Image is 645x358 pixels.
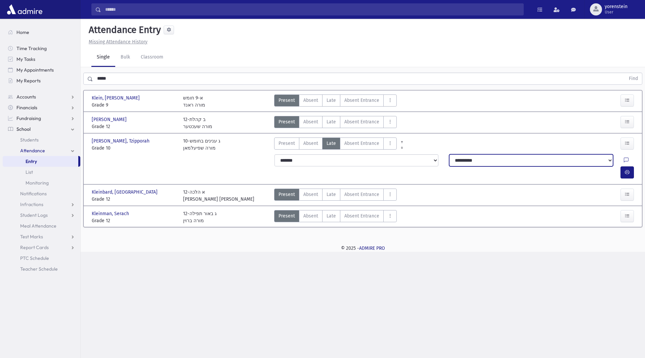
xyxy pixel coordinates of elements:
span: My Appointments [16,67,54,73]
div: 12-ב קהלת מורה שעכטער [183,116,212,130]
span: Late [327,118,336,125]
span: My Reports [16,78,41,84]
span: Absent [303,191,318,198]
a: Financials [3,102,80,113]
span: Notifications [20,191,47,197]
span: Grade 12 [92,217,176,224]
span: Teacher Schedule [20,266,58,272]
span: Grade 12 [92,196,176,203]
a: Home [3,27,80,38]
a: Teacher Schedule [3,264,80,274]
a: Entry [3,156,78,167]
span: [PERSON_NAME] [92,116,128,123]
span: Absent [303,97,318,104]
span: Absent Entrance [344,191,379,198]
span: Grade 9 [92,102,176,109]
a: Single [91,48,115,67]
a: My Tasks [3,54,80,65]
div: 12-א הלכה [PERSON_NAME] [PERSON_NAME] [183,189,254,203]
div: © 2025 - [91,245,634,252]
div: AttTypes [274,116,397,130]
u: Missing Attendance History [89,39,147,45]
a: Time Tracking [3,43,80,54]
span: Monitoring [26,180,49,186]
input: Search [101,3,523,15]
span: Present [278,118,295,125]
a: Missing Attendance History [86,39,147,45]
div: AttTypes [274,210,397,224]
span: [PERSON_NAME], Tzipporah [92,137,151,145]
a: PTC Schedule [3,253,80,264]
span: Late [327,140,336,147]
div: AttTypes [274,189,397,203]
span: Infractions [20,201,43,207]
span: Time Tracking [16,45,47,51]
span: Late [327,191,336,198]
span: Attendance [20,148,45,154]
span: List [26,169,33,175]
a: Test Marks [3,231,80,242]
span: Absent [303,140,318,147]
a: Fundraising [3,113,80,124]
span: School [16,126,31,132]
span: Accounts [16,94,36,100]
a: Bulk [115,48,135,67]
a: Student Logs [3,210,80,221]
h5: Attendance Entry [86,24,161,36]
span: Entry [26,158,37,164]
a: Classroom [135,48,169,67]
span: Report Cards [20,244,49,250]
span: Kleinman, Serach [92,210,130,217]
div: 10-ג ענינים בחומש מורה שפיעלמאן [183,137,220,152]
span: Absent [303,212,318,220]
a: Notifications [3,188,80,199]
a: List [3,167,80,177]
a: Monitoring [3,177,80,188]
span: Present [278,212,295,220]
span: Students [20,137,39,143]
span: Late [327,212,336,220]
a: Students [3,134,80,145]
span: Absent Entrance [344,97,379,104]
span: yorenstein [605,4,628,9]
span: Test Marks [20,234,43,240]
a: Report Cards [3,242,80,253]
a: Accounts [3,91,80,102]
span: Home [16,29,29,35]
span: Student Logs [20,212,48,218]
div: AttTypes [274,137,397,152]
a: Meal Attendance [3,221,80,231]
span: Grade 12 [92,123,176,130]
span: Absent [303,118,318,125]
span: Present [278,140,295,147]
span: Meal Attendance [20,223,56,229]
span: Fundraising [16,115,41,121]
span: Present [278,97,295,104]
span: User [605,9,628,15]
span: Absent Entrance [344,118,379,125]
a: Attendance [3,145,80,156]
span: Late [327,97,336,104]
span: Financials [16,105,37,111]
span: PTC Schedule [20,255,49,261]
a: My Appointments [3,65,80,75]
span: Kleinbard, [GEOGRAPHIC_DATA] [92,189,159,196]
div: AttTypes [274,94,397,109]
span: Grade 10 [92,145,176,152]
div: 12-ג באור תפילה מורה ברוין [183,210,217,224]
a: ADMIRE PRO [359,245,385,251]
a: School [3,124,80,134]
div: א-9 חומש מורה ראנד [183,94,205,109]
span: Klein, [PERSON_NAME] [92,94,141,102]
span: Absent Entrance [344,212,379,220]
span: Absent Entrance [344,140,379,147]
span: My Tasks [16,56,35,62]
a: Infractions [3,199,80,210]
button: Find [625,73,642,84]
img: AdmirePro [5,3,44,16]
span: Present [278,191,295,198]
a: My Reports [3,75,80,86]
